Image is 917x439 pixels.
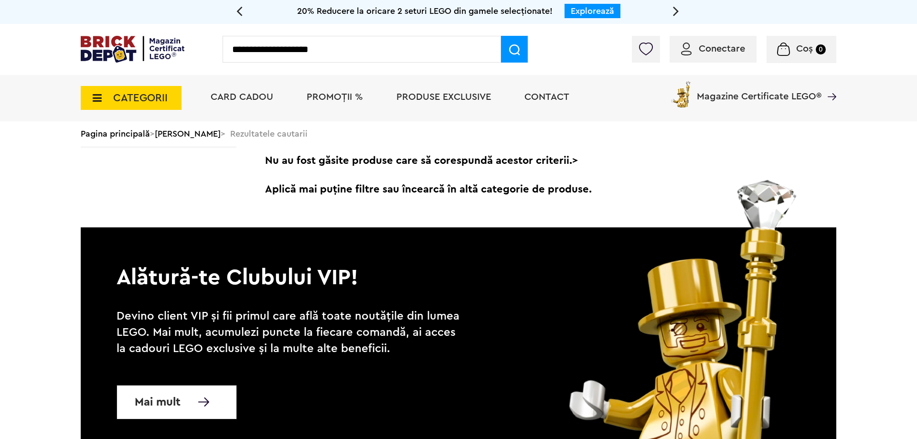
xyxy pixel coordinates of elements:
[117,385,237,419] a: Mai mult
[81,121,836,146] div: > > Rezultatele cautarii
[571,7,614,15] a: Explorează
[81,227,836,292] p: Alătură-te Clubului VIP!
[135,397,181,407] span: Mai mult
[198,397,209,407] img: Mai multe informatii
[524,92,569,102] a: Contact
[297,7,553,15] span: 20% Reducere la oricare 2 seturi LEGO din gamele selecționate!
[681,44,745,54] a: Conectare
[699,44,745,54] span: Conectare
[796,44,813,54] span: Coș
[697,79,821,101] span: Magazine Certificate LEGO®
[117,308,465,357] p: Devino client VIP și fii primul care află toate noutățile din lumea LEGO. Mai mult, acumulezi pun...
[307,92,363,102] a: PROMOȚII %
[113,93,168,103] span: CATEGORII
[821,79,836,89] a: Magazine Certificate LEGO®
[257,146,836,175] span: Nu au fost găsite produse care să corespundă acestor criterii.>
[211,92,273,102] a: Card Cadou
[396,92,491,102] a: Produse exclusive
[257,175,836,203] span: Aplică mai puține filtre sau încearcă în altă categorie de produse.
[81,129,150,138] a: Pagina principală
[155,129,221,138] a: [PERSON_NAME]
[816,44,826,54] small: 0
